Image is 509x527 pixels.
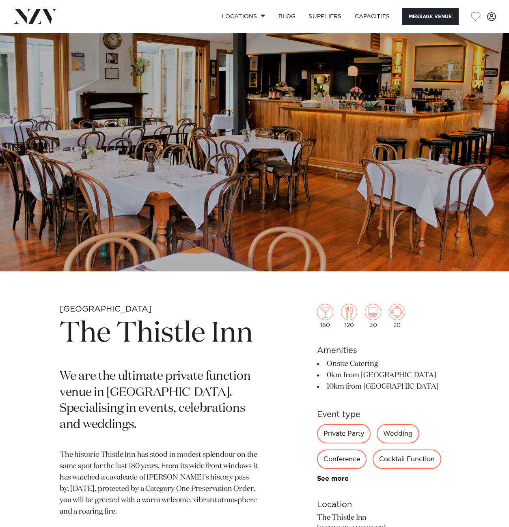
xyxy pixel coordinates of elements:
[317,304,333,320] img: cocktail.png
[365,304,381,320] img: theatre.png
[377,424,419,443] div: Wedding
[389,304,405,328] div: 20
[317,344,449,357] h6: Amenities
[348,8,397,25] a: Capacities
[389,304,405,320] img: meeting.png
[317,409,449,421] h6: Event type
[317,424,371,443] div: Private Party
[60,369,259,434] p: We are the ultimate private function venue in [GEOGRAPHIC_DATA]. Specialising in events, celebrat...
[341,304,357,328] div: 120
[60,305,152,313] small: [GEOGRAPHIC_DATA]
[402,8,459,25] button: Message Venue
[317,450,367,469] div: Conference
[341,304,357,320] img: dining.png
[60,315,259,353] h1: The Thistle Inn
[317,381,449,392] li: 10km from [GEOGRAPHIC_DATA]
[302,8,348,25] a: SUPPLIERS
[317,304,333,328] div: 180
[365,304,381,328] div: 30
[13,9,57,24] img: nzv-logo.png
[215,8,272,25] a: Locations
[317,358,449,370] li: Onsite Catering
[317,370,449,381] li: 0km from [GEOGRAPHIC_DATA]
[373,450,441,469] div: Cocktail Function
[272,8,302,25] a: BLOG
[317,499,449,511] h6: Location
